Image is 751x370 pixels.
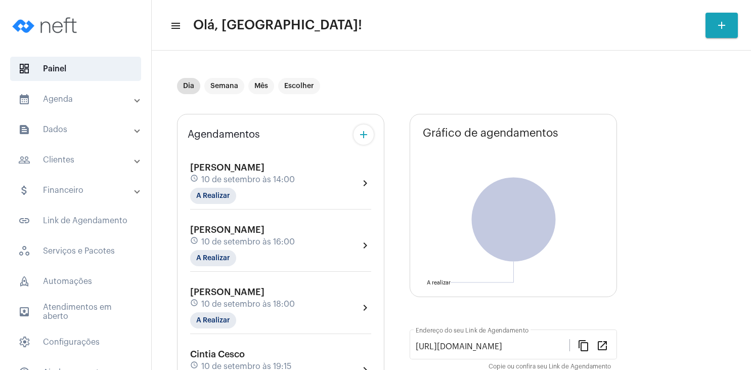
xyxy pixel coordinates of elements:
[18,124,135,136] mat-panel-title: Dados
[18,93,30,105] mat-icon: sidenav icon
[190,174,199,185] mat-icon: schedule
[177,78,200,94] mat-chip: Dia
[10,57,141,81] span: Painel
[18,154,30,166] mat-icon: sidenav icon
[18,93,135,105] mat-panel-title: Agenda
[18,275,30,287] span: sidenav icon
[18,245,30,257] span: sidenav icon
[278,78,320,94] mat-chip: Escolher
[10,269,141,294] span: Automações
[578,339,590,351] mat-icon: content_copy
[190,225,264,234] span: [PERSON_NAME]
[10,209,141,233] span: Link de Agendamento
[10,239,141,263] span: Serviços e Pacotes
[6,117,151,142] mat-expansion-panel-header: sidenav iconDados
[190,236,199,248] mat-icon: schedule
[359,177,371,189] mat-icon: chevron_right
[190,312,236,328] mat-chip: A Realizar
[359,239,371,252] mat-icon: chevron_right
[204,78,244,94] mat-chip: Semana
[201,175,295,184] span: 10 de setembro às 14:00
[18,306,30,318] mat-icon: sidenav icon
[190,350,245,359] span: Cintia Cesco
[190,163,264,172] span: [PERSON_NAME]
[248,78,274,94] mat-chip: Mês
[6,87,151,111] mat-expansion-panel-header: sidenav iconAgenda
[188,129,260,140] span: Agendamentos
[190,299,199,310] mat-icon: schedule
[190,250,236,266] mat-chip: A Realizar
[8,5,84,46] img: logo-neft-novo-2.png
[18,154,135,166] mat-panel-title: Clientes
[190,188,236,204] mat-chip: A Realizar
[190,287,264,297] span: [PERSON_NAME]
[6,178,151,202] mat-expansion-panel-header: sidenav iconFinanceiro
[18,63,30,75] span: sidenav icon
[423,127,558,139] span: Gráfico de agendamentos
[596,339,608,351] mat-icon: open_in_new
[201,300,295,309] span: 10 de setembro às 18:00
[358,129,370,141] mat-icon: add
[416,342,569,351] input: Link
[18,215,30,227] mat-icon: sidenav icon
[427,280,451,285] text: A realizar
[359,302,371,314] mat-icon: chevron_right
[10,300,141,324] span: Atendimentos em aberto
[18,336,30,348] span: sidenav icon
[170,20,180,32] mat-icon: sidenav icon
[18,124,30,136] mat-icon: sidenav icon
[10,330,141,354] span: Configurações
[18,184,30,196] mat-icon: sidenav icon
[201,237,295,246] span: 10 de setembro às 16:00
[6,148,151,172] mat-expansion-panel-header: sidenav iconClientes
[193,17,362,33] span: Olá, [GEOGRAPHIC_DATA]!
[18,184,135,196] mat-panel-title: Financeiro
[716,19,728,31] mat-icon: add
